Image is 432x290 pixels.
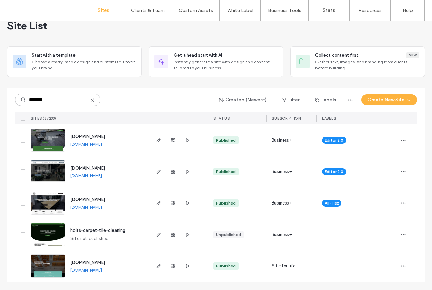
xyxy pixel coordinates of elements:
[227,8,253,13] label: White Label
[216,232,241,238] div: Unpublished
[272,137,292,144] span: Business+
[290,46,425,77] div: Collect content firstNewGather text, images, and branding from clients before building.
[149,46,284,77] div: Get a head start with AIInstantly generate a site with design and content tailored to your business.
[213,94,273,105] button: Created (Newest)
[325,169,343,175] span: Editor 2.0
[70,173,102,178] a: [DOMAIN_NAME]
[70,228,125,233] a: holts-carpet-tile-cleaning
[32,59,136,71] span: Choose a ready-made design and customize it to fit your brand.
[70,134,105,139] a: [DOMAIN_NAME]
[272,263,296,269] span: Site for life
[216,200,236,206] div: Published
[216,137,236,143] div: Published
[323,7,335,13] label: Stats
[272,200,292,207] span: Business+
[216,263,236,269] div: Published
[315,59,419,71] span: Gather text, images, and branding from clients before building.
[70,205,102,210] a: [DOMAIN_NAME]
[174,59,278,71] span: Instantly generate a site with design and content tailored to your business.
[70,235,109,242] span: Site not published
[70,260,105,265] a: [DOMAIN_NAME]
[70,267,102,273] a: [DOMAIN_NAME]
[272,168,292,175] span: Business+
[179,8,213,13] label: Custom Assets
[275,94,306,105] button: Filter
[309,94,342,105] button: Labels
[325,200,339,206] span: All-Flex
[272,116,301,121] span: SUBSCRIPTION
[315,52,359,59] span: Collect content first
[216,169,236,175] div: Published
[406,52,419,58] div: New
[98,7,109,13] label: Sites
[131,8,165,13] label: Clients & Team
[174,52,222,59] span: Get a head start with AI
[70,166,105,171] a: [DOMAIN_NAME]
[322,116,336,121] span: LABELS
[16,5,30,11] span: Help
[213,116,230,121] span: STATUS
[70,142,102,147] a: [DOMAIN_NAME]
[32,52,76,59] span: Start with a template
[31,116,56,121] span: SITES (5/233)
[272,231,292,238] span: Business+
[7,19,48,32] span: Site List
[361,94,417,105] button: Create New Site
[70,197,105,202] a: [DOMAIN_NAME]
[358,8,382,13] label: Resources
[7,46,142,77] div: Start with a templateChoose a ready-made design and customize it to fit your brand.
[268,8,301,13] label: Business Tools
[325,137,343,143] span: Editor 2.0
[403,8,413,13] label: Help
